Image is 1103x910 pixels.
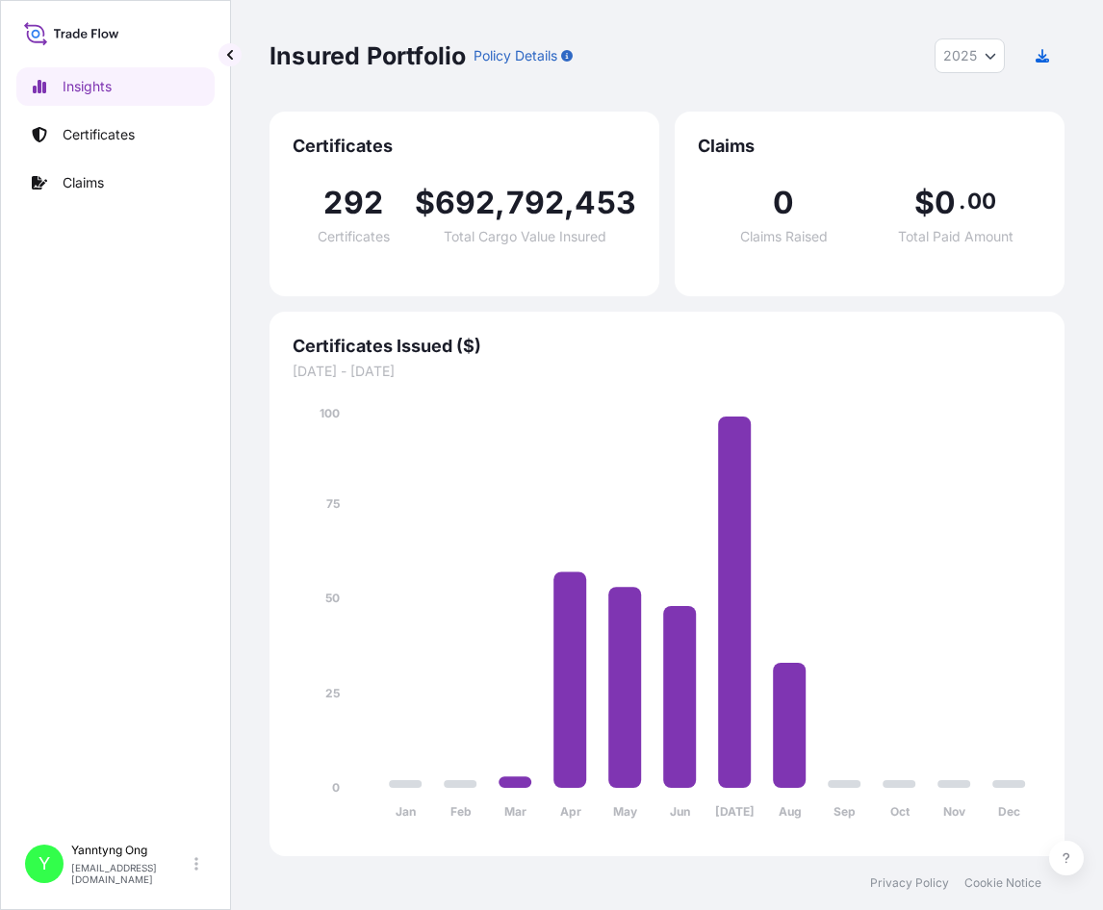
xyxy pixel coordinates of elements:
[890,804,911,819] tspan: Oct
[71,843,191,858] p: Yanntyng Ong
[63,125,135,144] p: Certificates
[450,804,472,819] tspan: Feb
[779,804,802,819] tspan: Aug
[323,188,383,218] span: 292
[325,686,340,700] tspan: 25
[293,335,1041,358] span: Certificates Issued ($)
[613,804,638,819] tspan: May
[834,804,856,819] tspan: Sep
[715,804,755,819] tspan: [DATE]
[38,854,50,873] span: Y
[935,188,956,218] span: 0
[325,591,340,605] tspan: 50
[495,188,505,218] span: ,
[269,40,466,71] p: Insured Portfolio
[293,135,636,158] span: Certificates
[773,188,794,218] span: 0
[506,188,565,218] span: 792
[16,164,215,202] a: Claims
[63,77,112,96] p: Insights
[504,804,526,819] tspan: Mar
[396,804,416,819] tspan: Jan
[16,67,215,106] a: Insights
[560,804,581,819] tspan: Apr
[326,496,340,511] tspan: 75
[914,188,935,218] span: $
[698,135,1041,158] span: Claims
[293,362,1041,381] span: [DATE] - [DATE]
[670,804,690,819] tspan: Jun
[415,188,435,218] span: $
[998,804,1020,819] tspan: Dec
[740,230,828,243] span: Claims Raised
[71,862,191,885] p: [EMAIL_ADDRESS][DOMAIN_NAME]
[575,188,636,218] span: 453
[870,875,949,891] a: Privacy Policy
[964,875,1041,891] a: Cookie Notice
[967,193,996,209] span: 00
[332,780,340,795] tspan: 0
[435,188,496,218] span: 692
[898,230,1013,243] span: Total Paid Amount
[318,230,390,243] span: Certificates
[474,46,557,65] p: Policy Details
[959,193,965,209] span: .
[943,804,966,819] tspan: Nov
[63,173,104,192] p: Claims
[935,38,1005,73] button: Year Selector
[16,115,215,154] a: Certificates
[320,406,340,420] tspan: 100
[444,230,606,243] span: Total Cargo Value Insured
[943,46,977,65] span: 2025
[564,188,575,218] span: ,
